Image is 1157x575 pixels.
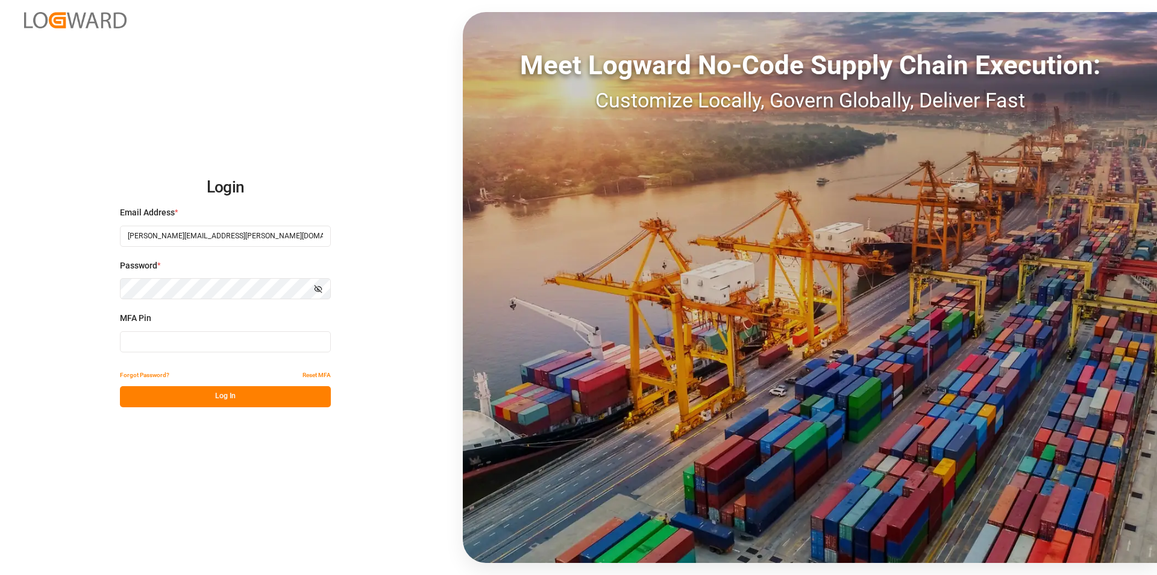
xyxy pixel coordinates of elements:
button: Log In [120,386,331,407]
button: Reset MFA [303,365,331,386]
span: MFA Pin [120,312,151,325]
span: Email Address [120,206,175,219]
div: Meet Logward No-Code Supply Chain Execution: [463,45,1157,85]
h2: Login [120,168,331,207]
button: Forgot Password? [120,365,169,386]
input: Enter your email [120,226,331,247]
div: Customize Locally, Govern Globally, Deliver Fast [463,85,1157,116]
span: Password [120,259,157,272]
img: Logward_new_orange.png [24,12,127,28]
